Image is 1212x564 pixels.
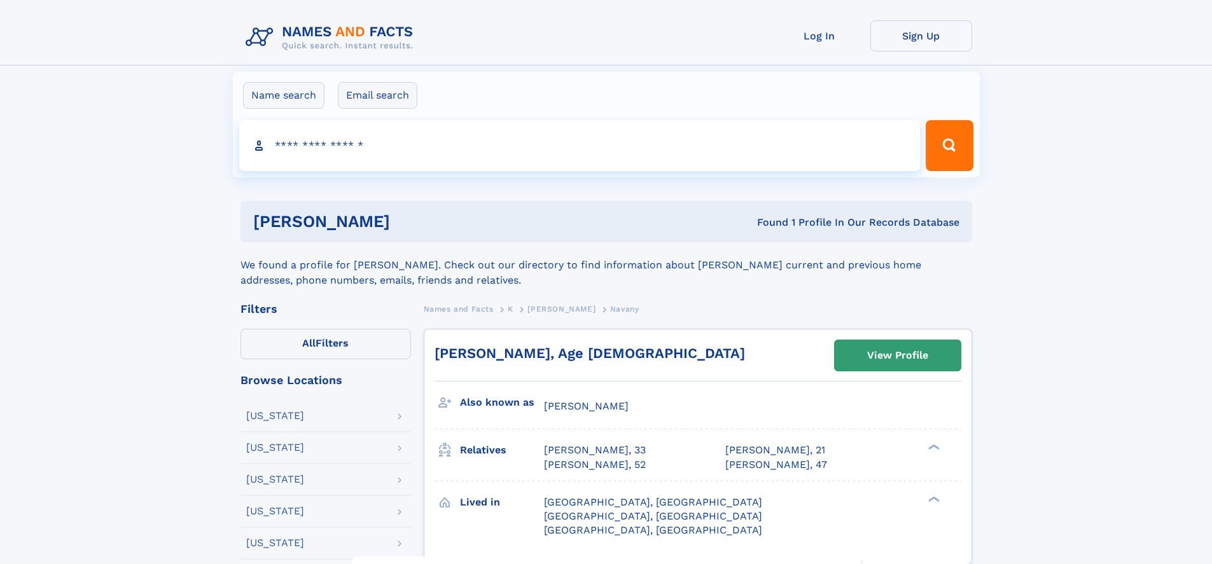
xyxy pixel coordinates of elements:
[246,411,304,421] div: [US_STATE]
[246,474,304,485] div: [US_STATE]
[460,492,544,513] h3: Lived in
[460,439,544,461] h3: Relatives
[338,82,417,109] label: Email search
[243,82,324,109] label: Name search
[870,20,972,52] a: Sign Up
[544,496,762,508] span: [GEOGRAPHIC_DATA], [GEOGRAPHIC_DATA]
[246,443,304,453] div: [US_STATE]
[925,443,940,451] div: ❯
[253,214,574,230] h1: [PERSON_NAME]
[867,341,928,370] div: View Profile
[240,375,411,386] div: Browse Locations
[460,392,544,413] h3: Also known as
[725,443,825,457] a: [PERSON_NAME], 21
[240,303,411,315] div: Filters
[835,340,961,371] a: View Profile
[544,458,646,472] a: [PERSON_NAME], 52
[769,20,870,52] a: Log In
[302,337,316,349] span: All
[573,216,959,230] div: Found 1 Profile In Our Records Database
[544,524,762,536] span: [GEOGRAPHIC_DATA], [GEOGRAPHIC_DATA]
[240,20,424,55] img: Logo Names and Facts
[508,301,513,317] a: K
[544,400,629,412] span: [PERSON_NAME]
[246,506,304,516] div: [US_STATE]
[435,345,745,361] a: [PERSON_NAME], Age [DEMOGRAPHIC_DATA]
[508,305,513,313] span: K
[239,120,921,171] input: search input
[240,242,972,288] div: We found a profile for [PERSON_NAME]. Check out our directory to find information about [PERSON_N...
[544,510,762,522] span: [GEOGRAPHIC_DATA], [GEOGRAPHIC_DATA]
[424,301,494,317] a: Names and Facts
[246,538,304,548] div: [US_STATE]
[610,305,639,313] span: Navany
[925,495,940,503] div: ❯
[926,120,973,171] button: Search Button
[240,329,411,359] label: Filters
[725,458,827,472] a: [PERSON_NAME], 47
[527,305,596,313] span: [PERSON_NAME]
[527,301,596,317] a: [PERSON_NAME]
[544,443,646,457] a: [PERSON_NAME], 33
